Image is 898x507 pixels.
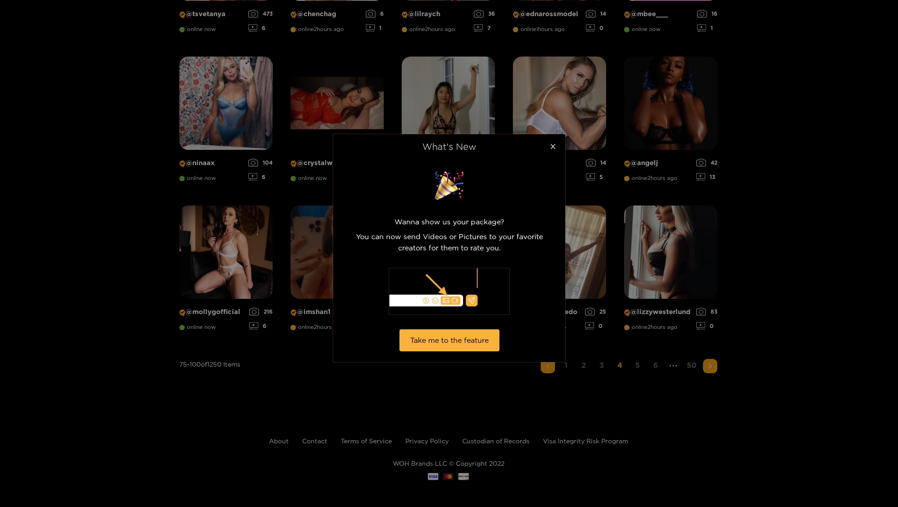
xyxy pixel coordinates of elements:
div: What's New [344,141,555,151]
span: close [549,143,556,150]
img: illustration [389,268,510,315]
button: Take me to the feature [399,329,499,351]
img: surprise image [427,169,472,202]
p: Wanna show us your package? [344,216,555,227]
button: Close [540,134,565,159]
p: You can now send Videos or Pictures to your favorite creators for them to rate you. [344,231,555,253]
